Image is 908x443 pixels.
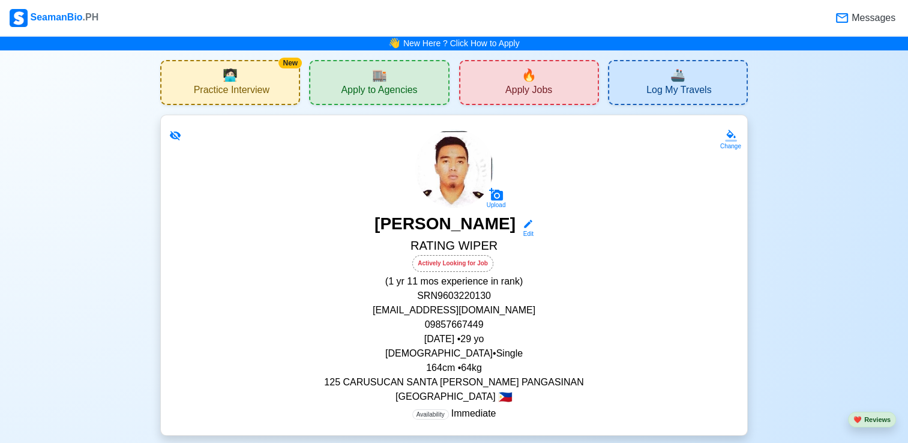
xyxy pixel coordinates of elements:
p: 164 cm • 64 kg [175,361,733,375]
img: Logo [10,9,28,27]
p: (1 yr 11 mos experience in rank) [175,274,733,289]
div: SeamanBio [10,9,98,27]
h3: [PERSON_NAME] [374,214,516,238]
span: Messages [849,11,895,25]
h5: RATING WIPER [175,238,733,255]
div: Upload [487,202,506,209]
div: New [278,58,302,68]
span: heart [853,416,862,423]
span: bell [386,34,403,52]
div: Change [720,142,741,151]
p: [DEMOGRAPHIC_DATA] • Single [175,346,733,361]
a: New Here ? Click How to Apply [403,38,520,48]
span: travel [670,66,685,84]
p: [EMAIL_ADDRESS][DOMAIN_NAME] [175,303,733,318]
span: Log My Travels [646,84,711,99]
span: Apply Jobs [505,84,552,99]
span: Apply to Agencies [341,84,417,99]
div: Edit [518,229,534,238]
div: Actively Looking for Job [412,255,493,272]
p: 125 CARUSUCAN SANTA [PERSON_NAME] PANGASINAN [175,375,733,390]
span: new [522,66,537,84]
p: Immediate [412,406,496,421]
span: interview [223,66,238,84]
span: Practice Interview [194,84,269,99]
span: .PH [83,12,99,22]
span: Availability [412,409,449,420]
span: agencies [371,66,386,84]
button: heartReviews [848,412,896,428]
p: [GEOGRAPHIC_DATA] [175,390,733,404]
p: [DATE] • 29 yo [175,332,733,346]
p: SRN 9603220130 [175,289,733,303]
span: 🇵🇭 [498,391,513,403]
p: 09857667449 [175,318,733,332]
